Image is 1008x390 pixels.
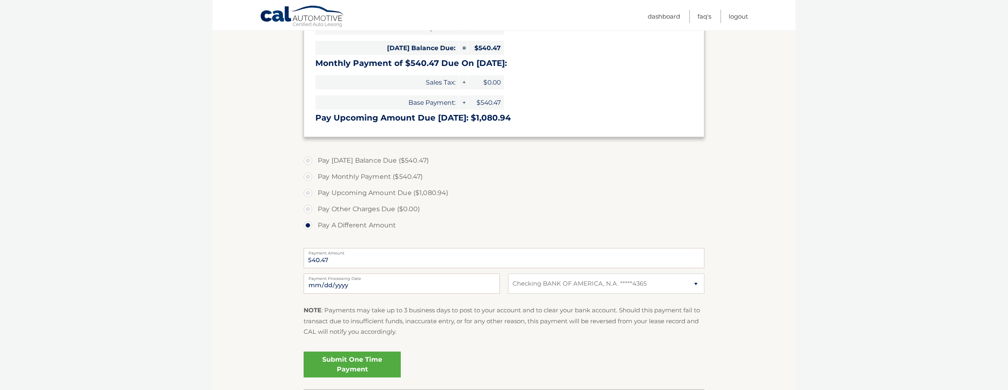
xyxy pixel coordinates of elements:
input: Payment Amount [304,248,704,268]
a: Dashboard [648,10,680,23]
span: $540.47 [468,41,504,55]
label: Pay [DATE] Balance Due ($540.47) [304,153,704,169]
span: Sales Tax: [315,75,459,89]
a: Logout [729,10,748,23]
span: [DATE] Balance Due: [315,41,459,55]
label: Pay Other Charges Due ($0.00) [304,201,704,217]
label: Pay Monthly Payment ($540.47) [304,169,704,185]
a: Cal Automotive [260,5,345,29]
p: : Payments may take up to 3 business days to post to your account and to clear your bank account.... [304,305,704,337]
h3: Pay Upcoming Amount Due [DATE]: $1,080.94 [315,113,693,123]
a: Submit One Time Payment [304,352,401,377]
strong: NOTE [304,306,321,314]
span: Base Payment: [315,95,459,110]
span: + [459,75,467,89]
label: Pay A Different Amount [304,217,704,233]
h3: Monthly Payment of $540.47 Due On [DATE]: [315,58,693,68]
input: Payment Date [304,273,500,294]
span: $0.00 [468,75,504,89]
span: $540.47 [468,95,504,110]
span: + [459,95,467,110]
label: Payment Amount [304,248,704,254]
label: Payment Processing Date [304,273,500,280]
span: = [459,41,467,55]
label: Pay Upcoming Amount Due ($1,080.94) [304,185,704,201]
a: FAQ's [698,10,711,23]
